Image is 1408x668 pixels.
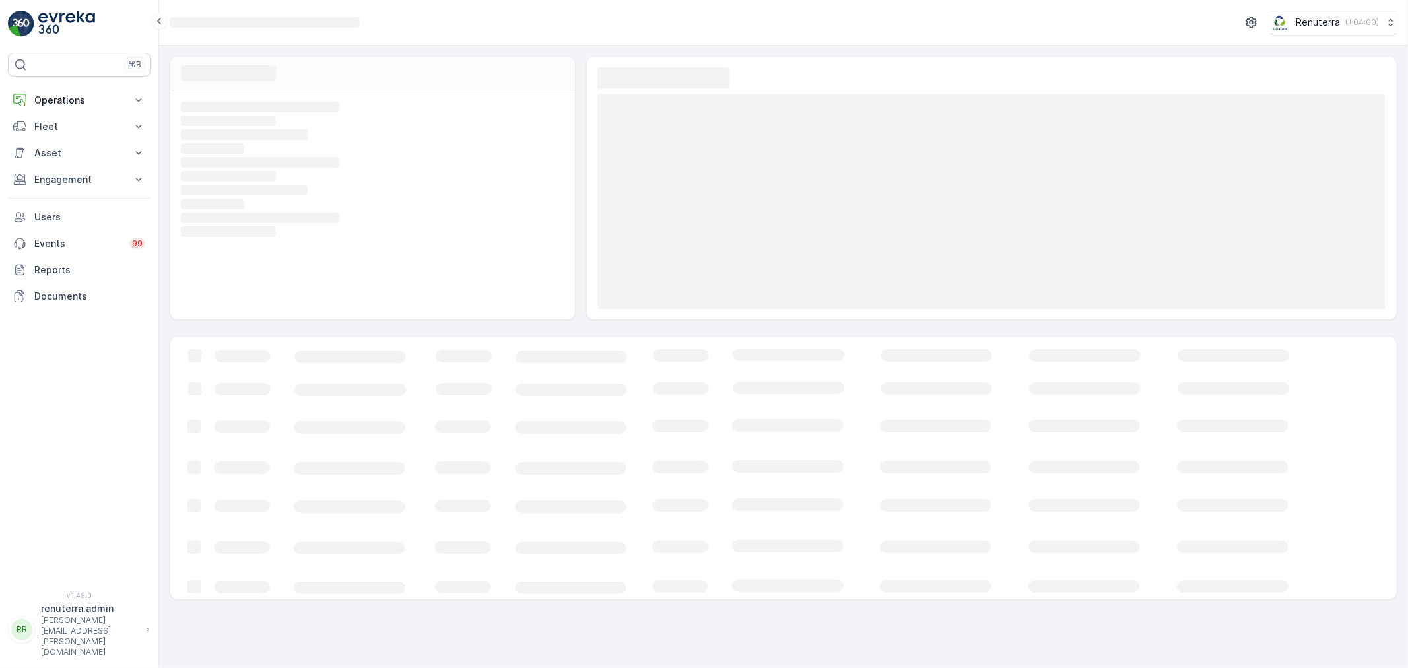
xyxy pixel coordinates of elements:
a: Documents [8,283,151,310]
p: Fleet [34,120,124,133]
button: Renuterra(+04:00) [1270,11,1397,34]
button: Asset [8,140,151,166]
button: RRrenuterra.admin[PERSON_NAME][EMAIL_ADDRESS][PERSON_NAME][DOMAIN_NAME] [8,602,151,657]
p: Asset [34,147,124,160]
a: Events99 [8,230,151,257]
img: logo [8,11,34,37]
div: RR [11,619,32,640]
p: ( +04:00 ) [1345,17,1379,28]
p: Reports [34,263,145,277]
p: Operations [34,94,124,107]
p: Users [34,211,145,224]
button: Engagement [8,166,151,193]
p: Events [34,237,121,250]
p: Renuterra [1296,16,1340,29]
a: Reports [8,257,151,283]
button: Operations [8,87,151,114]
p: Engagement [34,173,124,186]
span: v 1.49.0 [8,591,151,599]
p: ⌘B [128,59,141,70]
p: renuterra.admin [41,602,140,615]
img: Screenshot_2024-07-26_at_13.33.01.png [1270,15,1291,30]
p: 99 [132,238,143,249]
p: [PERSON_NAME][EMAIL_ADDRESS][PERSON_NAME][DOMAIN_NAME] [41,615,140,657]
a: Users [8,204,151,230]
img: logo_light-DOdMpM7g.png [38,11,95,37]
button: Fleet [8,114,151,140]
p: Documents [34,290,145,303]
